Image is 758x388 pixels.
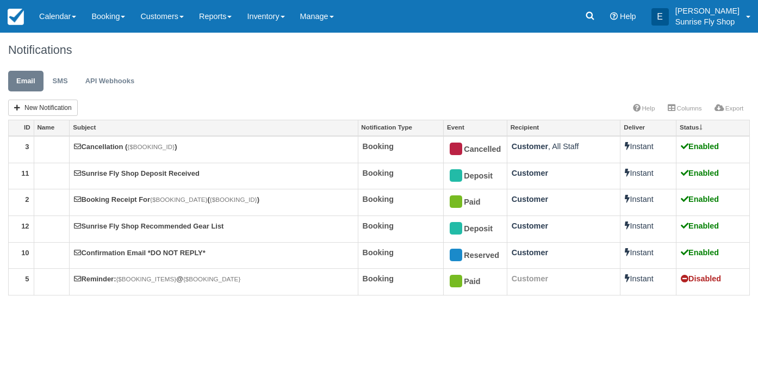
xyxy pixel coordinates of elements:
[74,195,259,204] a: Booking Receipt For{$BOOKING_DATE}({$BOOKING_ID})
[661,101,708,116] a: Columns
[681,142,719,151] strong: Enabled
[363,142,394,151] strong: Booking
[74,169,199,177] a: Sunrise Fly Shop Deposit Received
[363,248,394,257] strong: Booking
[620,215,676,242] td: Instant
[620,120,676,136] a: Deliver
[21,222,29,230] a: 12
[77,71,142,92] a: API Webhooks
[363,274,394,283] strong: Booking
[25,195,29,204] a: 2
[363,221,394,230] strong: Booking
[448,168,493,185] div: Deposit
[681,274,721,283] strong: Disabled
[74,249,205,257] a: Confirmation Email *DO NOT REPLY*
[626,101,661,116] a: Help
[9,120,34,136] a: ID
[507,136,620,163] td: , All Staff
[8,9,24,25] img: checkfront-main-nav-mini-logo.png
[620,136,676,163] td: Instant
[363,169,394,177] strong: Booking
[676,120,749,136] a: Status
[512,169,548,177] strong: Customer
[675,16,740,27] p: Sunrise Fly Shop
[626,101,750,118] ul: More
[448,220,493,238] div: Deposit
[358,120,444,136] a: Notification Type
[34,120,70,136] a: Name
[512,221,548,230] strong: Customer
[45,71,76,92] a: SMS
[74,143,177,151] a: Cancellation ({$BOOKING_ID})
[25,143,29,151] a: 3
[512,195,548,204] strong: Customer
[21,249,29,257] a: 10
[512,274,548,283] strong: Customer
[708,101,750,116] a: Export
[183,275,240,282] strong: {$BOOKING_DATE}
[620,12,636,21] span: Help
[620,163,676,189] td: Instant
[448,141,493,158] div: Cancelled
[8,71,44,92] a: Email
[448,247,493,264] div: Reserved
[448,273,493,291] div: Paid
[512,142,548,151] strong: Customer
[127,143,175,150] strong: {$BOOKING_ID}
[512,248,548,257] strong: Customer
[74,222,223,230] a: Sunrise Fly Shop Recommended Gear List
[8,100,78,116] a: New Notification
[25,275,29,283] a: 5
[150,196,207,203] strong: {$BOOKING_DATE}
[620,269,676,295] td: Instant
[681,221,719,230] strong: Enabled
[507,120,620,136] a: Recipient
[363,195,394,204] strong: Booking
[681,248,719,257] strong: Enabled
[116,275,176,282] strong: {$BOOKING_ITEMS}
[681,195,719,204] strong: Enabled
[210,196,257,203] strong: {$BOOKING_ID}
[610,13,618,20] i: Help
[651,8,669,26] div: E
[620,189,676,216] td: Instant
[70,120,357,136] a: Subject
[444,120,507,136] a: Event
[74,275,240,283] a: Reminder:{$BOOKING_ITEMS}@{$BOOKING_DATE}
[8,44,750,57] h1: Notifications
[675,5,740,16] p: [PERSON_NAME]
[21,169,29,177] a: 11
[448,194,493,211] div: Paid
[681,169,719,177] strong: Enabled
[620,242,676,269] td: Instant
